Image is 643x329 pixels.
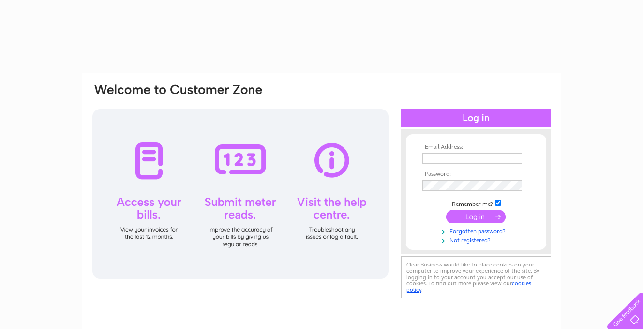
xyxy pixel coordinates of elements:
a: Forgotten password? [422,226,532,235]
div: Clear Business would like to place cookies on your computer to improve your experience of the sit... [401,256,551,298]
th: Email Address: [420,144,532,151]
a: cookies policy [406,280,531,293]
input: Submit [446,210,506,223]
th: Password: [420,171,532,178]
a: Not registered? [422,235,532,244]
td: Remember me? [420,198,532,208]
